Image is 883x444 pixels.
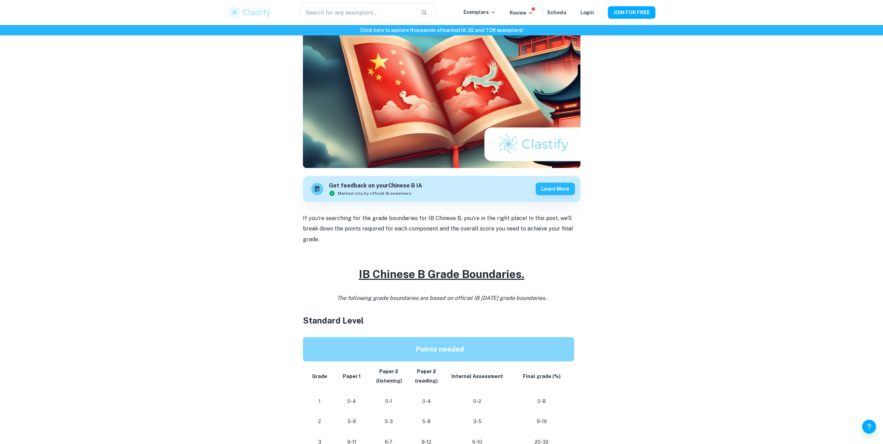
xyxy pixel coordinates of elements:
[375,417,402,426] p: 3-3
[608,6,655,19] button: JOIN FOR FREE
[510,9,533,17] p: Review
[312,374,327,379] strong: Grade
[1,26,882,34] h6: Click here to explore thousands of marked IA, EE and TOK exemplars !
[228,6,272,19] img: Clastify logo
[415,369,438,384] strong: Paper 2 (reading)
[303,213,580,245] p: If you're searching for the grade boundaries for IB Chinese B, you're in the right place! In this...
[375,369,402,384] strong: Paper 2 (listening)
[515,397,568,406] p: 0-8
[338,190,411,196] span: Marked only by official IB examiners
[329,182,422,190] h6: Get feedback on your Chinese B IA
[515,417,568,426] p: 9-19
[451,397,504,406] p: 0-2
[451,374,503,379] strong: Internal Assessment
[862,420,876,434] button: Help and Feedback
[359,268,524,280] u: IB Chinese B Grade Boundaries.
[339,397,364,406] p: 0-4
[303,176,580,202] a: Get feedback on yourChinese B IAMarked only by official IB examinersLearn more
[311,397,328,406] p: 1
[451,417,504,426] p: 3-5
[464,8,496,16] p: Exemplars
[413,417,440,426] p: 5-8
[303,29,580,168] img: IB Chinese B Grade Boundaries cover image
[413,397,440,406] p: 0-4
[300,3,415,22] input: Search for any exemplars...
[416,345,464,353] strong: Points needed
[536,183,575,195] button: Learn more
[303,314,580,327] h3: Standard Level
[311,417,328,426] p: 2
[547,10,567,15] a: Schools
[343,374,361,379] strong: Paper 1
[375,397,402,406] p: 0-1
[580,10,594,15] a: Login
[337,295,546,301] i: The following grade boundaries are based on official IB [DATE] grade boundaries.
[339,417,364,426] p: 5-8
[523,374,561,379] strong: Final grade (%)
